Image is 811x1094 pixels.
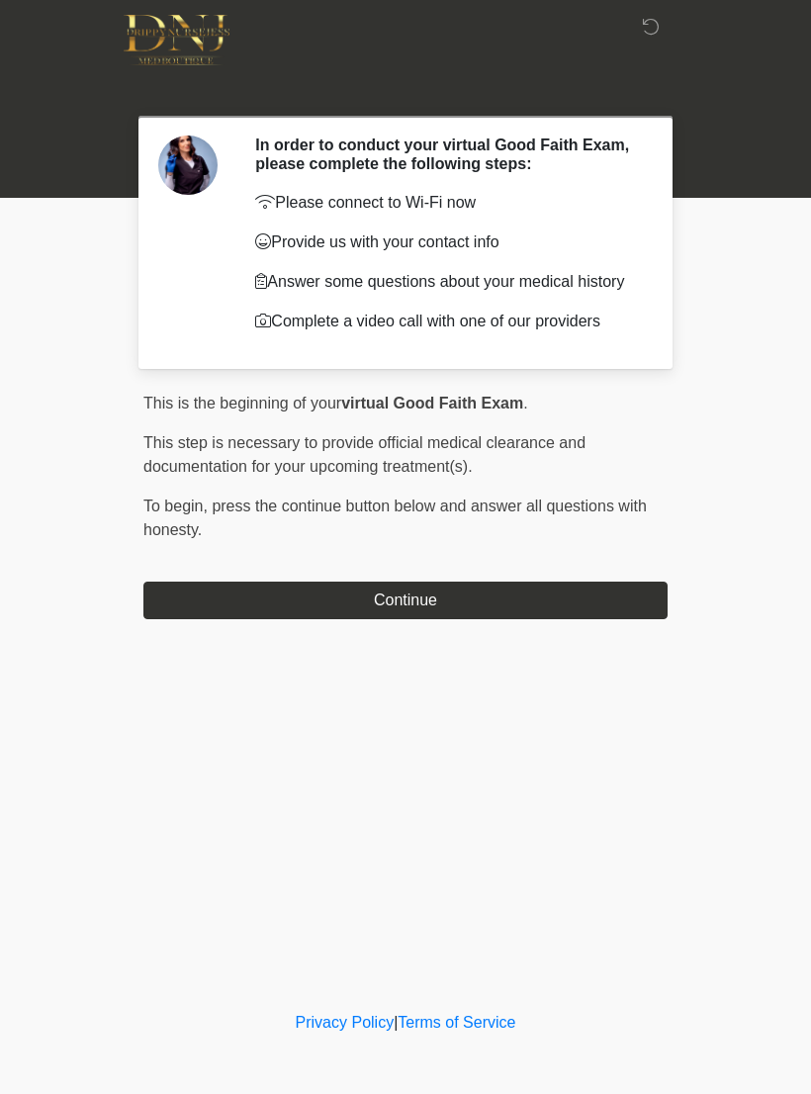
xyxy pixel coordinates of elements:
[143,395,341,411] span: This is the beginning of your
[143,434,586,475] span: This step is necessary to provide official medical clearance and documentation for your upcoming ...
[255,270,638,294] p: Answer some questions about your medical history
[129,71,682,108] h1: ‎ ‎
[296,1014,395,1031] a: Privacy Policy
[143,498,212,514] span: To begin,
[394,1014,398,1031] a: |
[341,395,523,411] strong: virtual Good Faith Exam
[124,15,229,65] img: DNJ Med Boutique Logo
[255,310,638,333] p: Complete a video call with one of our providers
[255,230,638,254] p: Provide us with your contact info
[255,191,638,215] p: Please connect to Wi-Fi now
[523,395,527,411] span: .
[158,136,218,195] img: Agent Avatar
[398,1014,515,1031] a: Terms of Service
[143,498,647,538] span: press the continue button below and answer all questions with honesty.
[255,136,638,173] h2: In order to conduct your virtual Good Faith Exam, please complete the following steps:
[143,582,668,619] button: Continue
